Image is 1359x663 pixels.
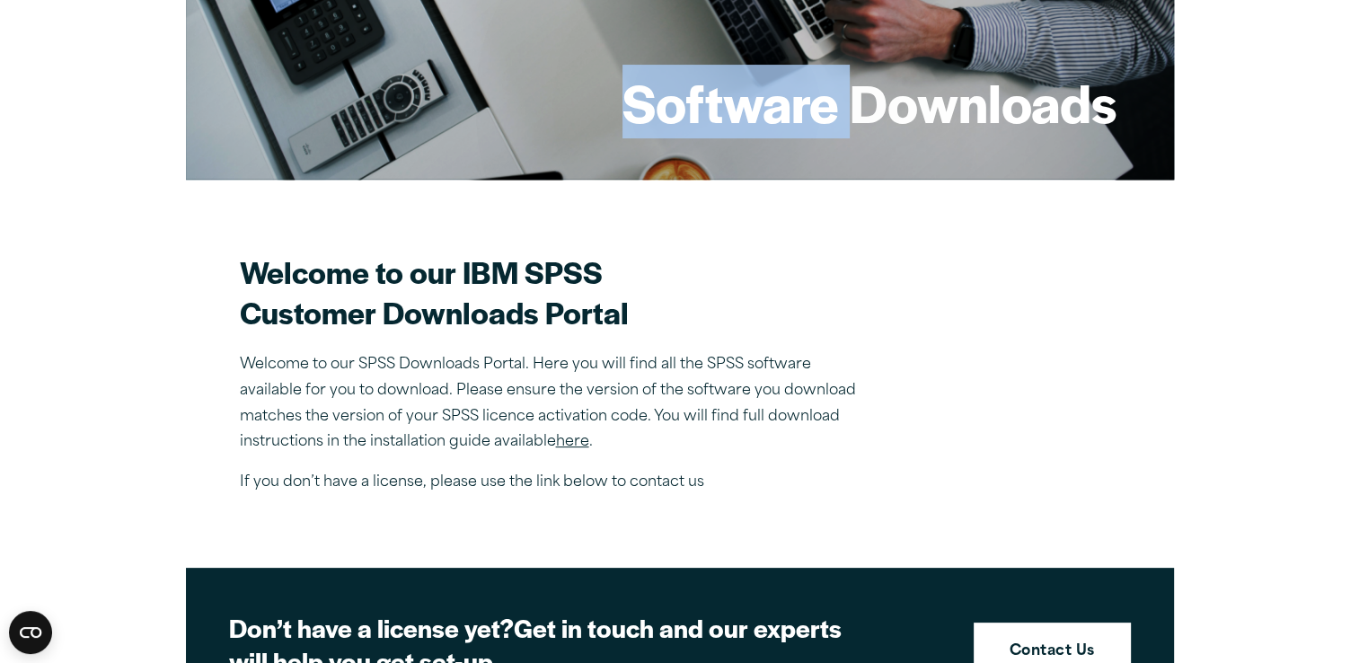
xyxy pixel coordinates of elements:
[240,470,869,496] p: If you don’t have a license, please use the link below to contact us
[556,435,589,449] a: here
[622,67,1116,137] h1: Software Downloads
[9,611,52,654] button: Open CMP widget
[240,352,869,455] p: Welcome to our SPSS Downloads Portal. Here you will find all the SPSS software available for you ...
[229,609,514,645] strong: Don’t have a license yet?
[240,252,869,332] h2: Welcome to our IBM SPSS Customer Downloads Portal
